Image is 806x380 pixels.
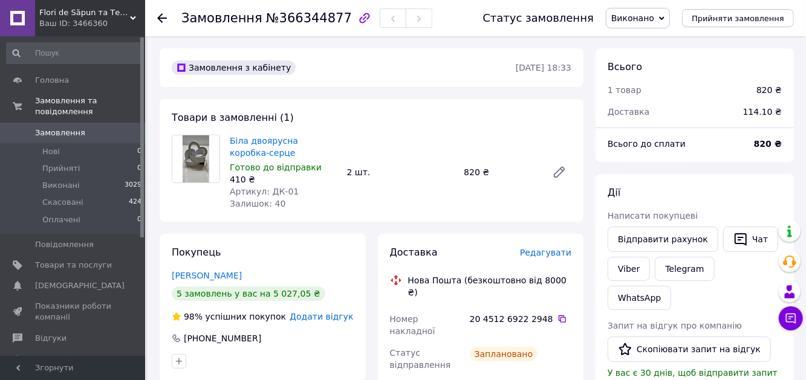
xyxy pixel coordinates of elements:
span: [DEMOGRAPHIC_DATA] [35,280,125,291]
span: Залишок: 40 [230,199,285,208]
span: Статус відправлення [390,348,451,370]
span: Головна [35,75,69,86]
span: Запит на відгук про компанію [608,321,742,330]
span: Товари та послуги [35,260,112,271]
div: Нова Пошта (безкоштовно від 8000 ₴) [405,274,575,298]
a: Біла двоярусна коробка-серце [230,136,298,158]
span: Номер накладної [390,314,435,336]
span: 424 [129,197,141,208]
button: Чат [723,227,778,252]
span: Покупці [35,353,68,364]
a: Telegram [655,257,714,281]
div: успішних покупок [172,311,286,323]
span: Готово до відправки [230,163,322,172]
div: 820 ₴ [459,164,542,181]
input: Пошук [6,42,143,64]
span: Доставка [608,107,649,117]
span: 0 [137,214,141,225]
span: Додати відгук [290,312,353,321]
span: 98% [184,312,203,321]
a: Viber [608,257,650,281]
time: [DATE] 18:33 [516,63,571,72]
div: 2 шт. [342,164,460,181]
span: Редагувати [520,248,571,257]
div: 5 замовлень у вас на 5 027,05 ₴ [172,286,325,301]
span: Виконані [42,180,80,191]
a: Редагувати [547,160,571,184]
a: WhatsApp [608,286,671,310]
span: Товари в замовленні (1) [172,112,294,123]
span: Покупець [172,246,221,258]
span: Відгуки [35,333,67,344]
span: Показники роботи компанії [35,301,112,323]
span: Доставка [390,246,438,258]
span: Скасовані [42,197,83,208]
span: №366344877 [266,11,352,25]
span: 0 [137,146,141,157]
span: Нові [42,146,60,157]
span: Прийняти замовлення [692,14,784,23]
div: Заплановано [470,347,538,361]
span: Оплачені [42,214,80,225]
span: Артикул: ДК-01 [230,187,299,196]
button: Скопіювати запит на відгук [608,337,771,362]
div: Ваш ID: 3466360 [39,18,145,29]
span: 1 товар [608,85,642,95]
div: Повернутися назад [157,12,167,24]
span: Замовлення [181,11,262,25]
div: 20 4512 6922 2948 [470,313,571,325]
span: Написати покупцеві [608,211,698,221]
span: Повідомлення [35,239,94,250]
span: Виконано [611,13,654,23]
div: Статус замовлення [483,12,594,24]
span: Дії [608,187,620,198]
span: Всього до сплати [608,139,686,149]
div: Замовлення з кабінету [172,60,296,75]
span: 0 [137,163,141,174]
span: Flori de Săpun та ТеплоРемікс [39,7,130,18]
span: Всього [608,61,642,72]
div: 820 ₴ [756,84,782,96]
div: [PHONE_NUMBER] [183,332,262,344]
span: Замовлення та повідомлення [35,95,145,117]
span: Замовлення [35,127,85,138]
div: 114.10 ₴ [736,98,789,125]
a: [PERSON_NAME] [172,271,242,280]
span: Прийняті [42,163,80,174]
b: 820 ₴ [754,139,782,149]
button: Чат з покупцем [779,306,803,330]
button: Прийняти замовлення [682,9,794,27]
div: 410 ₴ [230,173,337,185]
img: Біла двоярусна коробка-серце [183,135,209,182]
span: 3029 [125,180,141,191]
button: Відправити рахунок [608,227,718,252]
